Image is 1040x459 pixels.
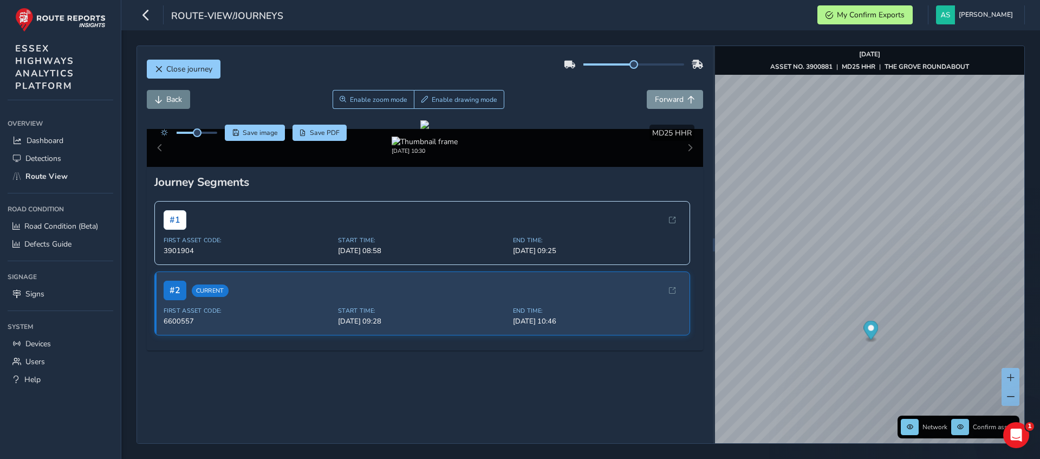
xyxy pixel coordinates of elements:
[8,371,113,389] a: Help
[338,236,506,244] span: Start Time:
[859,50,880,59] strong: [DATE]
[243,128,278,137] span: Save image
[817,5,913,24] button: My Confirm Exports
[863,321,878,343] div: Map marker
[25,171,68,182] span: Route View
[392,147,458,155] div: [DATE] 10:30
[1025,422,1034,431] span: 1
[885,62,969,71] strong: THE GROVE ROUNDABOUT
[338,246,506,256] span: [DATE] 08:58
[8,335,113,353] a: Devices
[936,5,955,24] img: diamond-layout
[414,90,504,109] button: Draw
[166,64,212,74] span: Close journey
[432,95,497,104] span: Enable drawing mode
[27,135,63,146] span: Dashboard
[513,307,681,315] span: End Time:
[164,246,332,256] span: 3901904
[164,210,186,230] span: # 1
[192,285,229,297] span: Current
[8,235,113,253] a: Defects Guide
[8,353,113,371] a: Users
[338,307,506,315] span: Start Time:
[164,316,332,326] span: 6600557
[164,307,332,315] span: First Asset Code:
[25,357,45,367] span: Users
[392,137,458,147] img: Thumbnail frame
[8,285,113,303] a: Signs
[973,423,1016,431] span: Confirm assets
[164,281,186,300] span: # 2
[655,94,684,105] span: Forward
[25,289,44,299] span: Signs
[225,125,285,141] button: Save
[8,269,113,285] div: Signage
[15,8,106,32] img: rr logo
[333,90,414,109] button: Zoom
[8,319,113,335] div: System
[652,128,692,138] span: MD25 HHR
[292,125,347,141] button: PDF
[513,316,681,326] span: [DATE] 10:46
[164,236,332,244] span: First Asset Code:
[166,94,182,105] span: Back
[25,339,51,349] span: Devices
[338,316,506,326] span: [DATE] 09:28
[24,374,41,385] span: Help
[25,153,61,164] span: Detections
[8,132,113,150] a: Dashboard
[310,128,340,137] span: Save PDF
[513,246,681,256] span: [DATE] 09:25
[8,150,113,167] a: Detections
[842,62,875,71] strong: MD25 HHR
[171,9,283,24] span: route-view/journeys
[1003,422,1029,448] iframe: Intercom live chat
[154,174,696,190] div: Journey Segments
[350,95,407,104] span: Enable zoom mode
[647,90,703,109] button: Forward
[8,167,113,185] a: Route View
[147,90,190,109] button: Back
[8,115,113,132] div: Overview
[936,5,1017,24] button: [PERSON_NAME]
[15,42,74,92] span: ESSEX HIGHWAYS ANALYTICS PLATFORM
[513,236,681,244] span: End Time:
[770,62,833,71] strong: ASSET NO. 3900881
[8,217,113,235] a: Road Condition (Beta)
[24,221,98,231] span: Road Condition (Beta)
[922,423,947,431] span: Network
[770,62,969,71] div: | |
[24,239,71,249] span: Defects Guide
[959,5,1013,24] span: [PERSON_NAME]
[147,60,220,79] button: Close journey
[837,10,905,20] span: My Confirm Exports
[8,201,113,217] div: Road Condition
